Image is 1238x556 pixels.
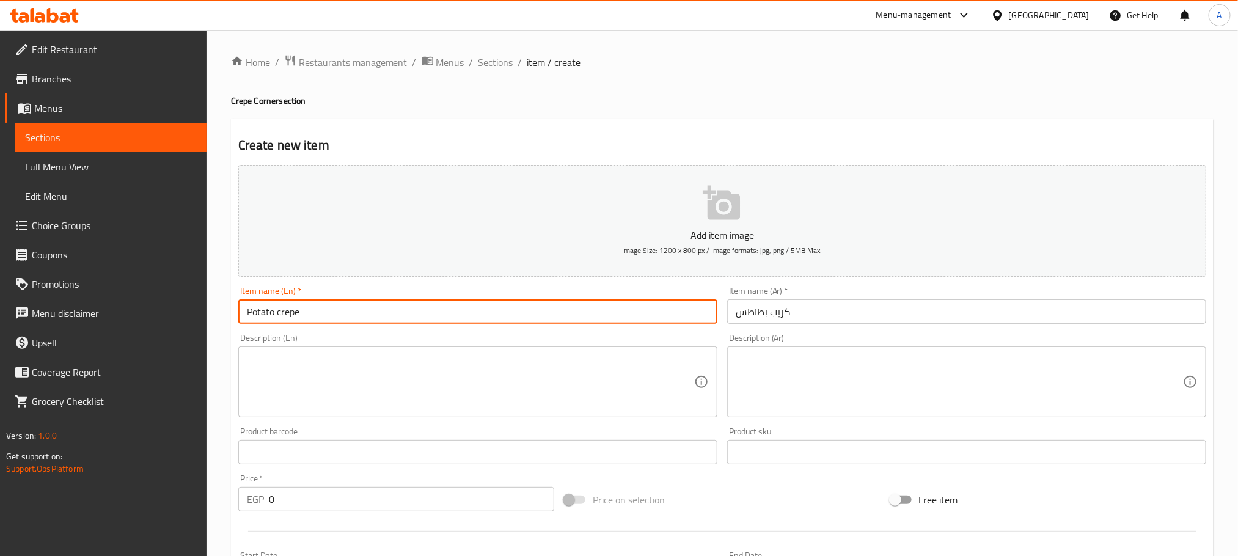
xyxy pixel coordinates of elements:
[238,299,717,324] input: Enter name En
[469,55,474,70] li: /
[269,487,554,511] input: Please enter price
[6,461,84,477] a: Support.OpsPlatform
[25,189,197,203] span: Edit Menu
[422,54,464,70] a: Menus
[5,211,207,240] a: Choice Groups
[25,159,197,174] span: Full Menu View
[5,299,207,328] a: Menu disclaimer
[6,428,36,444] span: Version:
[727,299,1206,324] input: Enter name Ar
[15,123,207,152] a: Sections
[5,328,207,357] a: Upsell
[1217,9,1222,22] span: A
[1009,9,1090,22] div: [GEOGRAPHIC_DATA]
[299,55,408,70] span: Restaurants management
[275,55,279,70] li: /
[34,101,197,115] span: Menus
[5,93,207,123] a: Menus
[247,492,264,507] p: EGP
[32,277,197,291] span: Promotions
[231,55,270,70] a: Home
[32,394,197,409] span: Grocery Checklist
[32,247,197,262] span: Coupons
[478,55,513,70] a: Sections
[622,243,822,257] span: Image Size: 1200 x 800 px / Image formats: jpg, png / 5MB Max.
[32,335,197,350] span: Upsell
[15,152,207,181] a: Full Menu View
[6,448,62,464] span: Get support on:
[238,165,1206,277] button: Add item imageImage Size: 1200 x 800 px / Image formats: jpg, png / 5MB Max.
[32,218,197,233] span: Choice Groups
[32,306,197,321] span: Menu disclaimer
[5,357,207,387] a: Coverage Report
[25,130,197,145] span: Sections
[238,136,1206,155] h2: Create new item
[727,440,1206,464] input: Please enter product sku
[5,240,207,269] a: Coupons
[32,71,197,86] span: Branches
[231,95,1214,107] h4: Crepe Corner section
[284,54,408,70] a: Restaurants management
[5,387,207,416] a: Grocery Checklist
[231,54,1214,70] nav: breadcrumb
[5,269,207,299] a: Promotions
[257,228,1187,243] p: Add item image
[412,55,417,70] li: /
[238,440,717,464] input: Please enter product barcode
[876,8,951,23] div: Menu-management
[593,492,665,507] span: Price on selection
[436,55,464,70] span: Menus
[518,55,522,70] li: /
[38,428,57,444] span: 1.0.0
[15,181,207,211] a: Edit Menu
[5,35,207,64] a: Edit Restaurant
[527,55,581,70] span: item / create
[32,42,197,57] span: Edit Restaurant
[919,492,958,507] span: Free item
[5,64,207,93] a: Branches
[32,365,197,379] span: Coverage Report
